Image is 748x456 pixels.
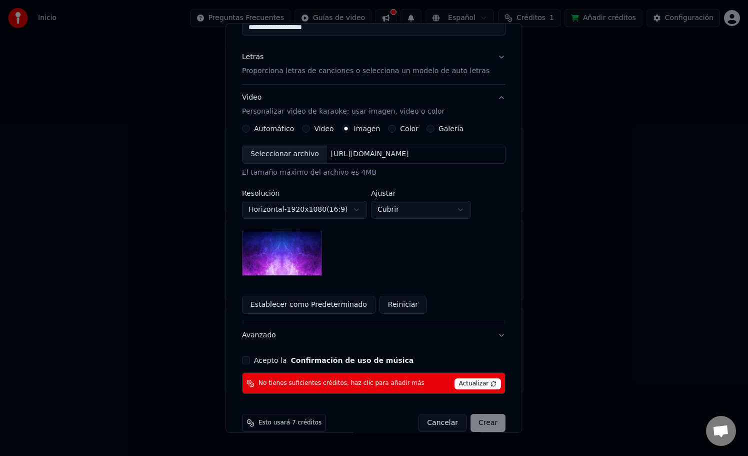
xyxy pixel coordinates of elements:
[242,190,367,197] label: Resolución
[242,125,505,322] div: VideoPersonalizar video de karaoke: usar imagen, video o color
[258,379,424,387] span: No tienes suficientes créditos, haz clic para añadir más
[242,53,263,63] div: Letras
[419,414,467,432] button: Cancelar
[242,45,505,85] button: LetrasProporciona letras de canciones o selecciona un modelo de auto letras
[400,125,419,132] label: Color
[242,322,505,348] button: Avanzado
[242,168,505,178] div: El tamaño máximo del archivo es 4MB
[327,149,413,159] div: [URL][DOMAIN_NAME]
[242,85,505,125] button: VideoPersonalizar video de karaoke: usar imagen, video o color
[454,378,501,389] span: Actualizar
[258,419,321,427] span: Esto usará 7 créditos
[242,296,375,314] button: Establecer como Predeterminado
[354,125,380,132] label: Imagen
[254,125,294,132] label: Automático
[242,67,489,77] p: Proporciona letras de canciones o selecciona un modelo de auto letras
[438,125,463,132] label: Galería
[314,125,334,132] label: Video
[371,190,471,197] label: Ajustar
[254,357,413,364] label: Acepto la
[242,145,327,163] div: Seleccionar archivo
[291,357,414,364] button: Acepto la
[242,107,444,117] p: Personalizar video de karaoke: usar imagen, video o color
[242,93,444,117] div: Video
[379,296,426,314] button: Reiniciar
